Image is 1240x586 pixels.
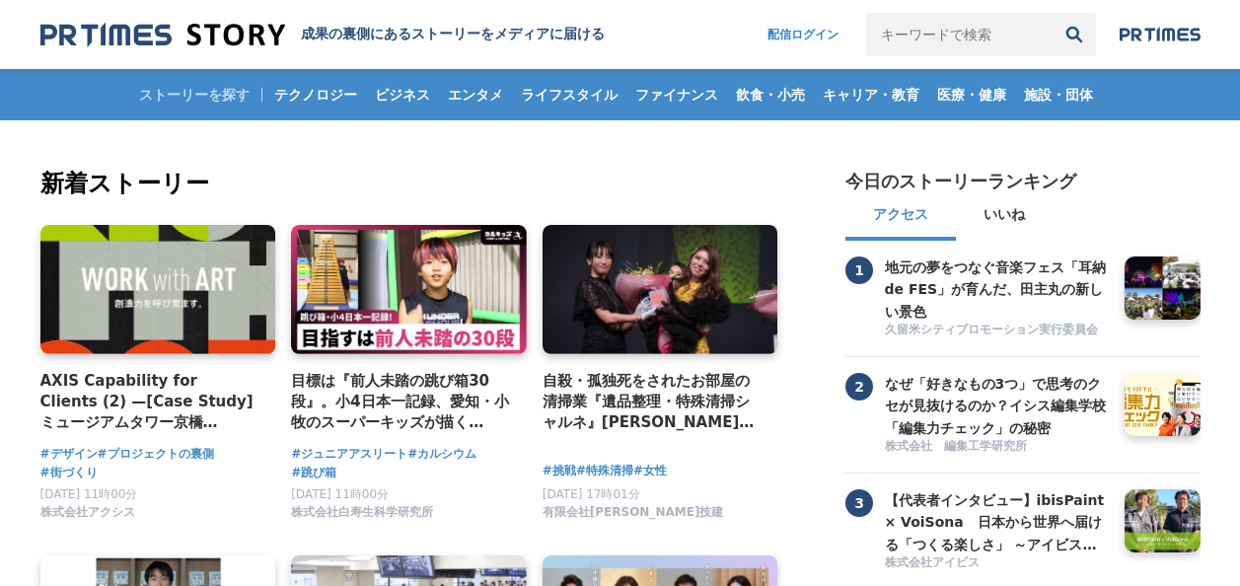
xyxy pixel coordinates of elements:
a: 施設・団体 [1016,69,1101,120]
a: 【代表者インタビュー】ibisPaint × VoiSona 日本から世界へ届ける「つくる楽しさ」 ～アイビスがテクノスピーチと挑戦する、新しい創作文化の形成～ [885,489,1110,552]
a: ライフスタイル [513,69,625,120]
a: #街づくり [40,464,98,482]
span: ライフスタイル [513,86,625,104]
h3: 【代表者インタビュー】ibisPaint × VoiSona 日本から世界へ届ける「つくる楽しさ」 ～アイビスがテクノスピーチと挑戦する、新しい創作文化の形成～ [885,489,1110,555]
a: 株式会社白寿生科学研究所 [291,510,433,524]
a: AXIS Capability for Clients (2) —[Case Study] ミュージアムタワー京橋 「WORK with ART」 [40,370,260,434]
span: [DATE] 11時00分 [40,487,138,501]
span: ビジネス [367,86,438,104]
span: ファイナンス [627,86,726,104]
button: 検索 [1053,13,1096,56]
a: #特殊清掃 [576,462,633,480]
span: 医療・健康 [929,86,1014,104]
a: #跳び箱 [291,464,336,482]
span: 飲食・小売 [728,86,813,104]
a: 飲食・小売 [728,69,813,120]
input: キーワードで検索 [866,13,1053,56]
a: 配信ログイン [748,13,858,56]
span: 施設・団体 [1016,86,1101,104]
a: 地元の夢をつなぐ音楽フェス「耳納 de FES」が育んだ、田主丸の新しい景色 [885,256,1110,320]
span: 3 [845,489,873,517]
span: [DATE] 17時01分 [543,487,640,501]
a: テクノロジー [266,69,365,120]
a: 成果の裏側にあるストーリーをメディアに届ける 成果の裏側にあるストーリーをメディアに届ける [40,22,605,48]
a: ファイナンス [627,69,726,120]
span: 株式会社 編集工学研究所 [885,438,1027,455]
span: [DATE] 11時00分 [291,487,389,501]
a: キャリア・教育 [815,69,927,120]
a: 目標は『前人未踏の跳び箱30段』。小4日本一記録、愛知・小牧のスーパーキッズが描く[PERSON_NAME]とは？ [291,370,511,434]
span: 有限会社[PERSON_NAME]技建 [543,504,724,521]
button: アクセス [845,193,956,241]
h2: 新着ストーリー [40,166,782,201]
a: #プロジェクトの裏側 [98,445,214,464]
a: #挑戦 [543,462,576,480]
a: #デザイン [40,445,98,464]
a: 株式会社アイビス [885,554,1110,573]
span: 1 [845,256,873,284]
h3: なぜ「好きなもの3つ」で思考のクセが見抜けるのか？イシス編集学校「編集力チェック」の秘密 [885,373,1110,439]
a: なぜ「好きなもの3つ」で思考のクセが見抜けるのか？イシス編集学校「編集力チェック」の秘密 [885,373,1110,436]
a: #女性 [633,462,667,480]
a: #カルシウム [407,445,476,464]
span: テクノロジー [266,86,365,104]
span: キャリア・教育 [815,86,927,104]
h2: 今日のストーリーランキング [845,170,1076,193]
a: 有限会社[PERSON_NAME]技建 [543,510,724,524]
a: エンタメ [440,69,511,120]
a: 自殺・孤独死をされたお部屋の清掃業『遺品整理・特殊清掃シャルネ』[PERSON_NAME]がBeauty [GEOGRAPHIC_DATA][PERSON_NAME][GEOGRAPHIC_DA... [543,370,763,434]
span: 久留米シティプロモーション実行委員会 [885,322,1098,338]
a: 久留米シティプロモーション実行委員会 [885,322,1110,340]
h1: 成果の裏側にあるストーリーをメディアに届ける [301,26,605,43]
span: 株式会社アクシス [40,504,135,521]
a: 医療・健康 [929,69,1014,120]
a: ビジネス [367,69,438,120]
img: 成果の裏側にあるストーリーをメディアに届ける [40,22,285,48]
span: 株式会社白寿生科学研究所 [291,504,433,521]
a: 株式会社アクシス [40,510,135,524]
span: エンタメ [440,86,511,104]
a: 株式会社 編集工学研究所 [885,438,1110,457]
span: 株式会社アイビス [885,554,980,571]
img: prtimes [1120,27,1201,42]
h3: 地元の夢をつなぐ音楽フェス「耳納 de FES」が育んだ、田主丸の新しい景色 [885,256,1110,323]
span: 2 [845,373,873,401]
button: いいね [956,193,1053,241]
a: #ジュニアアスリート [291,445,407,464]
